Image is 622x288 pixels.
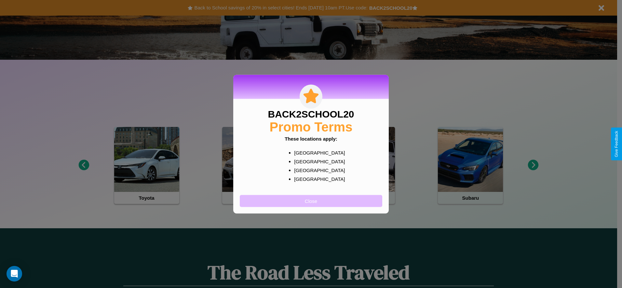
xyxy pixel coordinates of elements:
button: Close [240,195,382,207]
h2: Promo Terms [270,119,353,134]
b: These locations apply: [285,136,337,141]
div: Give Feedback [614,131,619,157]
p: [GEOGRAPHIC_DATA] [294,148,341,157]
div: Open Intercom Messenger [7,266,22,282]
p: [GEOGRAPHIC_DATA] [294,157,341,166]
p: [GEOGRAPHIC_DATA] [294,166,341,174]
p: [GEOGRAPHIC_DATA] [294,174,341,183]
h3: BACK2SCHOOL20 [268,108,354,119]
